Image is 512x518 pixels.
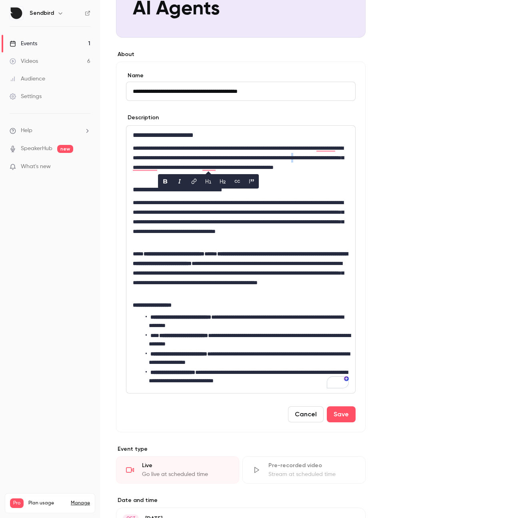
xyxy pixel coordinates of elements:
div: Stream at scheduled time [268,470,356,478]
button: italic [173,175,186,188]
button: Save [327,406,356,422]
a: SpeakerHub [21,145,52,153]
div: Events [10,40,37,48]
p: Event type [116,445,366,453]
div: Audience [10,75,45,83]
div: editor [126,126,355,393]
section: description [126,125,356,394]
h6: Sendbird [30,9,54,17]
label: About [116,50,366,58]
button: blockquote [245,175,258,188]
div: Go live at scheduled time [142,470,229,478]
button: link [188,175,200,188]
span: What's new [21,163,51,171]
button: bold [159,175,172,188]
span: Pro [10,498,24,508]
span: Plan usage [28,500,66,506]
div: Settings [10,92,42,100]
div: LiveGo live at scheduled time [116,456,239,484]
img: Sendbird [10,7,23,20]
a: Manage [71,500,90,506]
div: Live [142,462,229,470]
label: Date and time [116,496,366,504]
div: To enrich screen reader interactions, please activate Accessibility in Grammarly extension settings [126,126,355,393]
label: Description [126,114,159,122]
label: Name [126,72,356,80]
li: help-dropdown-opener [10,126,90,135]
span: new [57,145,73,153]
button: Cancel [288,406,324,422]
span: Help [21,126,32,135]
div: Pre-recorded videoStream at scheduled time [242,456,366,484]
iframe: Noticeable Trigger [81,163,90,171]
div: Videos [10,57,38,65]
div: Pre-recorded video [268,462,356,470]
